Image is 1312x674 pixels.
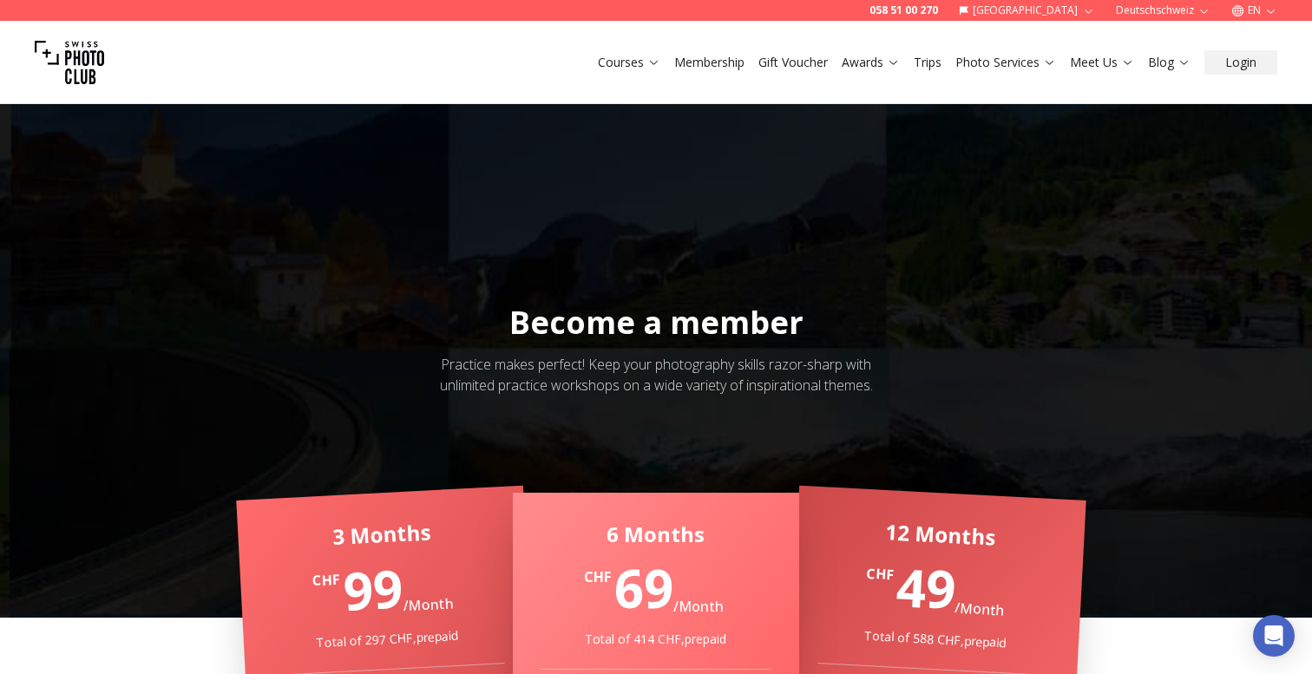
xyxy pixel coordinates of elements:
[867,563,895,586] span: CHF
[403,593,454,615] span: / Month
[591,50,667,75] button: Courses
[751,50,835,75] button: Gift Voucher
[598,54,660,71] a: Courses
[673,597,724,616] span: / Month
[614,553,673,624] span: 69
[541,631,772,648] div: Total of 414 CHF , prepaid
[948,50,1063,75] button: Photo Services
[819,625,1051,654] div: Total of 588 CHF , prepaid
[312,569,339,592] span: CHF
[907,50,948,75] button: Trips
[869,3,938,17] a: 058 51 00 270
[509,301,804,344] span: Become a member
[272,625,503,654] div: Total of 297 CHF , prepaid
[895,551,957,625] span: 49
[1253,615,1295,657] div: Open Intercom Messenger
[824,514,1057,554] div: 12 Months
[1204,50,1277,75] button: Login
[1063,50,1141,75] button: Meet Us
[758,54,828,71] a: Gift Voucher
[674,54,745,71] a: Membership
[584,566,611,587] span: CHF
[541,520,772,548] div: 6 Months
[835,50,907,75] button: Awards
[842,54,900,71] a: Awards
[667,50,751,75] button: Membership
[955,54,1056,71] a: Photo Services
[1141,50,1197,75] button: Blog
[914,54,941,71] a: Trips
[1070,54,1134,71] a: Meet Us
[1148,54,1191,71] a: Blog
[954,598,1006,619] span: / Month
[420,354,892,396] div: Practice makes perfect! Keep your photography skills razor-sharp with unlimited practice workshop...
[35,28,104,97] img: Swiss photo club
[266,514,498,554] div: 3 Months
[342,552,404,625] span: 99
